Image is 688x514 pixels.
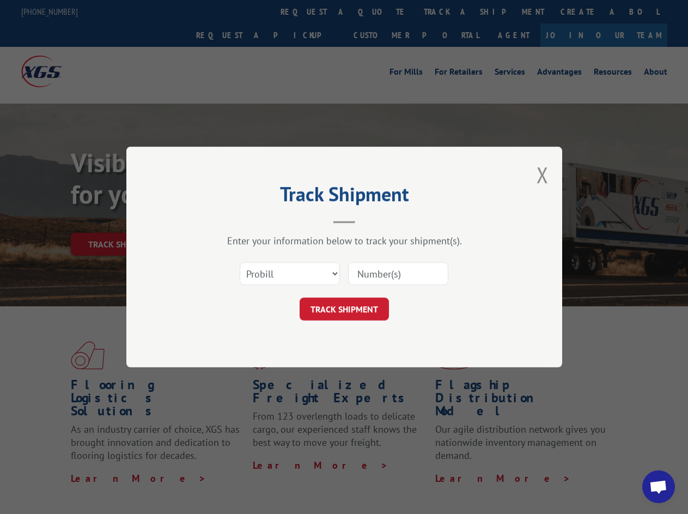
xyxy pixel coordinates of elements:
button: Close modal [537,160,549,189]
a: Open chat [642,470,675,503]
button: TRACK SHIPMENT [300,298,389,321]
div: Enter your information below to track your shipment(s). [181,234,508,247]
input: Number(s) [348,262,448,285]
h2: Track Shipment [181,186,508,207]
